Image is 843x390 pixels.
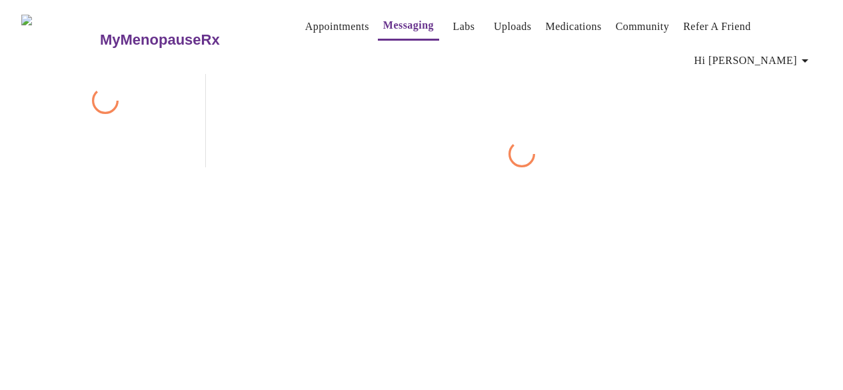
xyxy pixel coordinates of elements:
[378,12,439,41] button: Messaging
[98,17,273,63] a: MyMenopauseRx
[442,13,485,40] button: Labs
[678,13,756,40] button: Refer a Friend
[610,13,675,40] button: Community
[694,51,813,70] span: Hi [PERSON_NAME]
[546,17,602,36] a: Medications
[21,15,98,65] img: MyMenopauseRx Logo
[540,13,607,40] button: Medications
[305,17,369,36] a: Appointments
[683,17,751,36] a: Refer a Friend
[453,17,475,36] a: Labs
[689,47,818,74] button: Hi [PERSON_NAME]
[488,13,537,40] button: Uploads
[494,17,532,36] a: Uploads
[383,16,434,35] a: Messaging
[616,17,670,36] a: Community
[300,13,375,40] button: Appointments
[100,31,220,49] h3: MyMenopauseRx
